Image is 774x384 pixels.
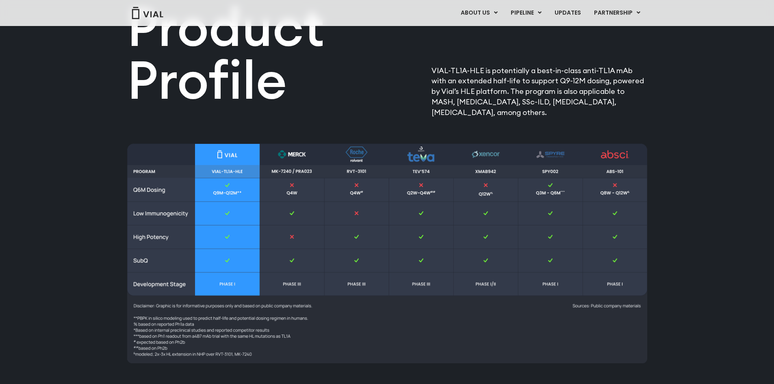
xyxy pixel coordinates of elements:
img: Vial Logo [131,7,164,19]
a: PIPELINEMenu Toggle [504,6,548,20]
a: PARTNERSHIPMenu Toggle [588,6,647,20]
a: UPDATES [548,6,587,20]
p: VIAL-TL1A-HLE is potentially a best-in-class anti-TL1A mAb with an extended half-life to support ... [431,65,647,118]
a: ABOUT USMenu Toggle [454,6,504,20]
